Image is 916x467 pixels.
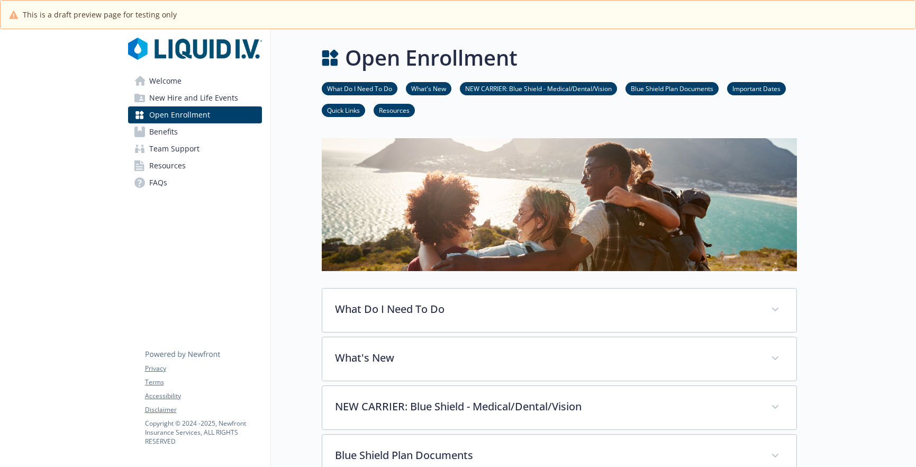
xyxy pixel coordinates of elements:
[149,123,178,140] span: Benefits
[128,73,262,89] a: Welcome
[335,301,758,317] p: What Do I Need To Do
[23,9,177,20] span: This is a draft preview page for testing only
[128,174,262,191] a: FAQs
[149,157,186,174] span: Resources
[149,73,182,89] span: Welcome
[406,83,451,93] a: What's New
[149,89,238,106] span: New Hire and Life Events
[322,386,796,429] div: NEW CARRIER: Blue Shield - Medical/Dental/Vision
[335,399,758,415] p: NEW CARRIER: Blue Shield - Medical/Dental/Vision
[128,123,262,140] a: Benefits
[727,83,786,93] a: Important Dates
[128,106,262,123] a: Open Enrollment
[149,140,199,157] span: Team Support
[149,174,167,191] span: FAQs
[322,105,365,115] a: Quick Links
[145,378,261,387] a: Terms
[374,105,415,115] a: Resources
[460,83,617,93] a: NEW CARRIER: Blue Shield - Medical/Dental/Vision
[322,83,397,93] a: What Do I Need To Do
[335,447,758,463] p: Blue Shield Plan Documents
[128,89,262,106] a: New Hire and Life Events
[345,42,518,74] h1: Open Enrollment
[149,106,210,123] span: Open Enrollment
[128,157,262,174] a: Resources
[145,391,261,401] a: Accessibility
[322,138,797,271] img: open enrollment page banner
[128,140,262,157] a: Team Support
[335,350,758,366] p: What's New
[322,289,796,332] div: What Do I Need To Do
[145,364,261,373] a: Privacy
[322,337,796,381] div: What's New
[625,83,719,93] a: Blue Shield Plan Documents
[145,405,261,415] a: Disclaimer
[145,419,261,446] p: Copyright © 2024 - 2025 , Newfront Insurance Services, ALL RIGHTS RESERVED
